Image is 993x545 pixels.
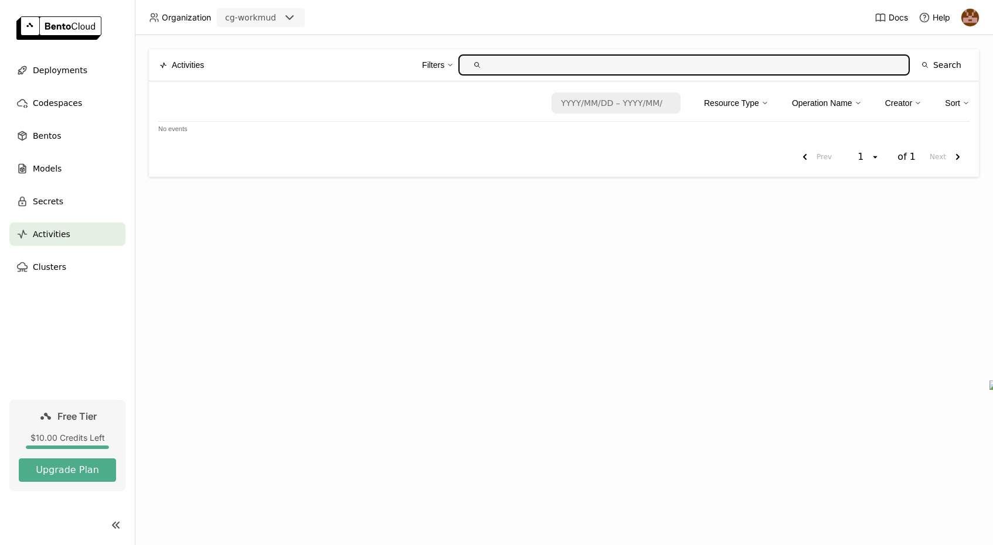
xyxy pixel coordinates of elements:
div: Resource Type [704,97,759,109]
span: Clusters [33,260,66,274]
div: Operation Name [792,91,862,115]
button: Upgrade Plan [19,458,116,482]
button: Search [914,54,968,76]
span: Organization [162,12,211,23]
span: Docs [889,12,908,23]
a: Free Tier$10.00 Credits LeftUpgrade Plan [9,400,125,491]
div: Sort [945,91,970,115]
a: Bentos [9,124,125,148]
a: Secrets [9,190,125,213]
span: No events [158,125,188,132]
span: Models [33,162,62,176]
div: Operation Name [792,97,852,109]
div: Sort [945,97,960,109]
span: Bentos [33,129,61,143]
img: logo [16,16,101,40]
a: Models [9,157,125,180]
span: Codespaces [33,96,82,110]
a: Docs [875,12,908,23]
a: Clusters [9,255,125,279]
div: Help [919,12,950,23]
svg: open [870,152,880,162]
span: Activities [33,227,70,241]
div: $10.00 Credits Left [19,433,116,443]
input: Selected cg-workmud. [277,12,278,24]
div: cg-workmud [225,12,276,23]
a: Activities [9,222,125,246]
button: previous page. current page 1 of 1 [793,146,836,167]
span: Secrets [33,194,63,208]
input: Select a date range. [553,94,671,112]
div: Creator [885,97,913,109]
span: Deployments [33,63,87,77]
div: 1 [854,151,870,163]
a: Codespaces [9,91,125,115]
div: Resource Type [704,91,768,115]
span: Help [933,12,950,23]
span: Free Tier [57,410,97,422]
div: Filters [422,53,454,77]
span: Activities [172,59,204,71]
span: of 1 [897,151,916,163]
button: next page. current page 1 of 1 [925,146,970,167]
img: Noel Derecki [961,9,979,26]
div: Creator [885,91,922,115]
a: Deployments [9,59,125,82]
div: Filters [422,59,444,71]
